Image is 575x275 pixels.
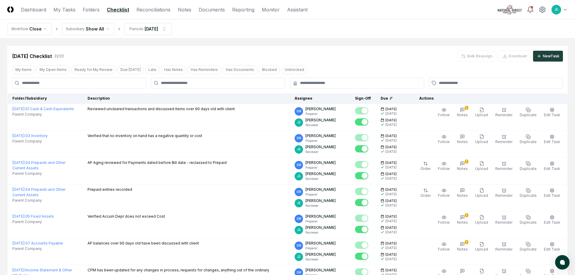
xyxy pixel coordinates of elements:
a: [DATE]:04 Prepaids and Other Current Assets [12,187,65,197]
p: Reviewer [305,150,336,154]
div: [DATE] [385,123,397,127]
p: [PERSON_NAME] [305,171,336,177]
button: Follow [437,214,451,226]
span: [DATE] [385,187,397,192]
p: Prepaid entries recorded [88,187,132,192]
span: [DATE] : [12,133,25,138]
span: Follow [438,220,450,225]
span: Reminder [495,193,513,198]
span: [DATE] [385,225,397,230]
button: Follow [437,187,451,200]
button: Duplicate [519,187,538,200]
span: EM [297,270,301,275]
span: [DATE] [385,199,397,203]
span: Notes [457,193,468,198]
span: EM [297,163,301,167]
button: Late [145,65,160,74]
button: 1Notes [456,241,469,253]
span: EM [297,243,301,248]
button: Mark complete [355,253,368,260]
div: [DATE] [385,176,397,181]
a: Folders [83,6,100,13]
div: 22 / 22 [54,53,64,59]
button: Has Notes [161,65,186,74]
th: Folder/Subsidiary [8,93,83,104]
span: [DATE] [385,172,397,176]
button: Order [419,187,432,200]
p: Preparer [305,246,336,251]
button: Mark complete [355,215,368,222]
div: [DATE] [385,219,397,223]
div: [DATE] [385,138,397,143]
div: Actions [414,96,563,101]
span: Reminder [495,139,513,144]
span: JE [297,254,301,259]
button: Reminder [494,133,514,146]
span: [DATE] [385,161,397,165]
span: [DATE] [385,107,397,111]
div: Periods [129,26,143,32]
span: JE [297,228,301,232]
span: Notes [457,113,468,117]
button: Follow [437,160,451,173]
button: Follow [437,106,451,119]
span: Upload [475,166,488,171]
p: [PERSON_NAME] [305,117,336,123]
button: Mark complete [355,172,368,179]
button: My Open Items [36,65,70,74]
a: Reconciliations [136,6,171,13]
span: Edit Task [544,193,560,198]
p: Reviewer [305,230,336,235]
span: Reminder [495,247,513,251]
a: [DATE]:01 Cash & Cash Equivalents [12,107,74,111]
button: My Items [12,65,35,74]
div: Workflow [11,26,28,32]
button: Ready for My Review [71,65,116,74]
div: 1 [465,213,468,217]
button: Mark complete [355,241,368,249]
span: Parent Company [12,219,42,225]
div: [DATE] [385,246,397,250]
button: Blocked [259,65,280,74]
span: [DATE] [385,145,397,149]
span: Duplicate [520,193,537,198]
span: Notes [457,220,468,225]
span: [DATE] : [12,160,25,165]
p: Preparer [305,112,336,116]
p: [PERSON_NAME] [305,252,336,257]
button: Mark complete [355,145,368,152]
span: [DATE] [385,241,397,246]
button: Order [419,160,432,173]
a: Reporting [232,6,254,13]
span: [DATE] : [12,241,25,245]
span: Upload [475,193,488,198]
button: Reminder [494,187,514,200]
button: Has Reminders [187,65,221,74]
span: Follow [438,139,450,144]
button: Mark complete [355,107,368,114]
span: JE [297,174,301,178]
p: [PERSON_NAME] [305,187,336,192]
span: Follow [438,166,450,171]
span: JE [297,201,301,205]
span: JE [297,147,301,152]
span: Parent Company [12,198,42,203]
p: [PERSON_NAME] [305,160,336,165]
span: Order [420,193,431,198]
div: [DATE] [385,165,397,170]
button: Edit Task [543,133,561,146]
a: Assistant [287,6,308,13]
img: Logo [7,6,14,13]
a: Dashboard [21,6,46,13]
span: Edit Task [544,113,560,117]
span: Upload [475,247,488,251]
div: [DATE] [145,26,158,32]
span: Order [420,166,431,171]
span: Parent Company [12,139,42,144]
p: [PERSON_NAME] [305,106,336,112]
p: [PERSON_NAME] [305,267,336,273]
button: Follow [437,241,451,253]
button: Edit Task [543,214,561,226]
span: Notes [457,247,468,251]
span: JE [297,120,301,125]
